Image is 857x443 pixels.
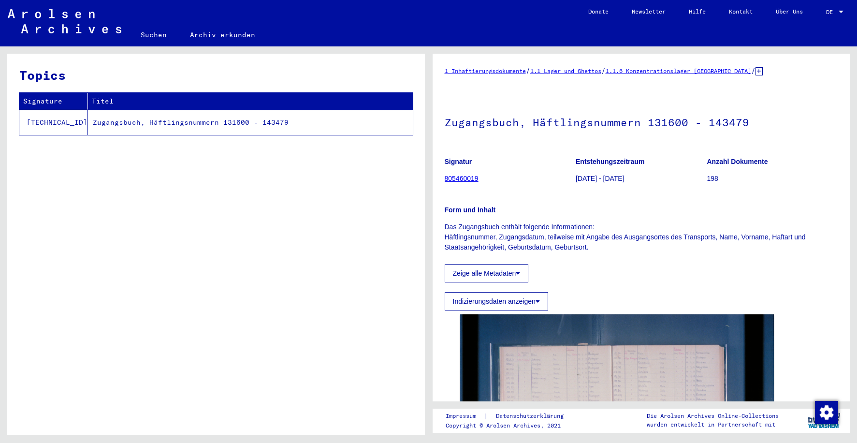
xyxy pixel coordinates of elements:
[88,110,413,135] td: Zugangsbuch, Häftlingsnummern 131600 - 143479
[446,411,484,421] a: Impressum
[815,401,838,424] img: Zustimmung ändern
[806,408,842,432] img: yv_logo.png
[826,9,837,15] span: DE
[445,100,838,143] h1: Zugangsbuch, Häftlingsnummern 131600 - 143479
[526,66,530,75] span: /
[576,174,707,184] p: [DATE] - [DATE]
[446,411,575,421] div: |
[178,23,267,46] a: Archiv erkunden
[19,66,412,85] h3: Topics
[446,421,575,430] p: Copyright © Arolsen Archives, 2021
[19,110,88,135] td: [TECHNICAL_ID]
[445,67,526,74] a: 1 Inhaftierungsdokumente
[601,66,606,75] span: /
[19,93,88,110] th: Signature
[488,411,575,421] a: Datenschutzerklärung
[707,158,768,165] b: Anzahl Dokumente
[445,264,529,282] button: Zeige alle Metadaten
[647,420,779,429] p: wurden entwickelt in Partnerschaft mit
[445,158,472,165] b: Signatur
[445,222,838,252] p: Das Zugangsbuch enthält folgende Informationen: Häftlingsnummer, Zugangsdatum, teilweise mit Anga...
[445,175,479,182] a: 805460019
[445,292,548,310] button: Indizierungsdaten anzeigen
[707,174,838,184] p: 198
[647,412,779,420] p: Die Arolsen Archives Online-Collections
[576,158,644,165] b: Entstehungszeitraum
[530,67,601,74] a: 1.1 Lager und Ghettos
[445,206,496,214] b: Form und Inhalt
[8,9,121,33] img: Arolsen_neg.svg
[88,93,413,110] th: Titel
[129,23,178,46] a: Suchen
[751,66,755,75] span: /
[606,67,751,74] a: 1.1.6 Konzentrationslager [GEOGRAPHIC_DATA]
